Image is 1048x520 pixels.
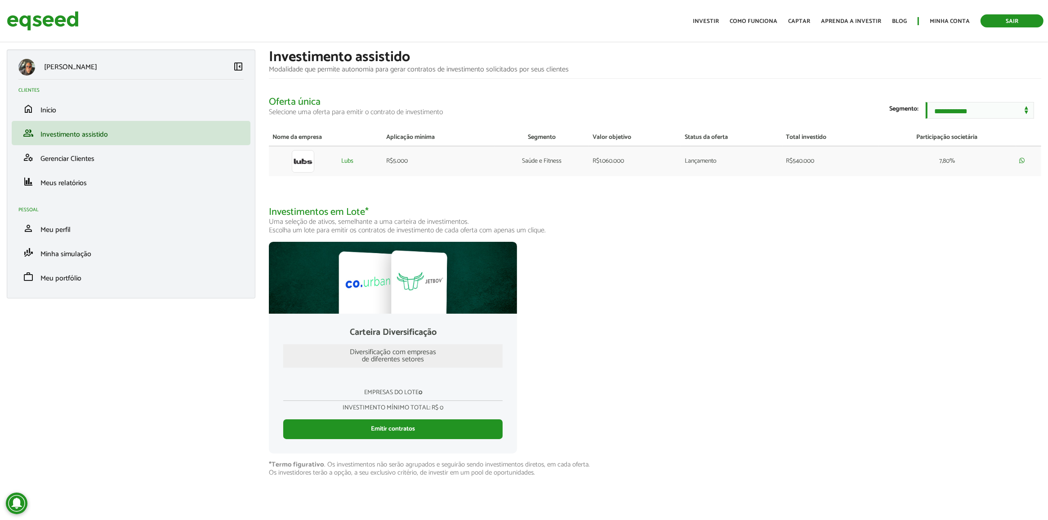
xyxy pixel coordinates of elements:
[341,158,353,164] a: Lubs
[12,265,250,289] li: Meu portfólio
[40,104,56,116] span: Início
[783,146,879,176] td: R$540.000
[269,97,1041,116] h2: Oferta única
[23,223,34,234] span: person
[879,146,1016,176] td: 7,80%
[18,223,244,234] a: personMeu perfil
[930,18,970,24] a: Minha conta
[18,152,244,163] a: manage_accountsGerenciar Clientes
[269,461,1041,477] p: . Os investimentos não serão agrupados e seguirão sendo investimentos diretos, em cada oferta. Os...
[233,61,244,74] a: Colapsar menu
[821,18,881,24] a: Aprenda a investir
[18,207,250,213] h2: Pessoal
[18,176,244,187] a: financeMeus relatórios
[730,18,777,24] a: Como funciona
[269,218,1041,235] p: Uma seleção de ativos, semelhante a uma carteira de investimentos. Escolha um lote para emitir os...
[23,103,34,114] span: home
[18,247,244,258] a: finance_modeMinha simulação
[589,129,681,146] th: Valor objetivo
[383,146,495,176] td: R$5.000
[892,18,907,24] a: Blog
[283,344,503,368] div: Diversificação com empresas de diferentes setores
[693,18,719,24] a: Investir
[783,129,879,146] th: Total investido
[18,88,250,93] h2: Clientes
[18,271,244,282] a: workMeu portfólio
[495,146,589,176] td: Saúde e Fitness
[269,49,1041,65] h1: Investimento assistido
[269,459,324,470] strong: *Termo figurativo
[12,169,250,194] li: Meus relatórios
[23,128,34,138] span: group
[1020,157,1025,164] a: Compartilhar rodada por whatsapp
[383,129,495,146] th: Aplicação mínima
[283,404,503,412] p: Investimento mínimo total: R$ 0
[12,121,250,145] li: Investimento assistido
[283,328,503,337] div: Carteira Diversificação
[495,129,589,146] th: Segmento
[40,153,94,165] span: Gerenciar Clientes
[283,419,503,439] a: Emitir contratos
[40,224,71,236] span: Meu perfil
[681,146,782,176] td: Lançamento
[40,177,87,189] span: Meus relatórios
[419,387,422,398] strong: 0
[23,247,34,258] span: finance_mode
[889,106,919,112] label: Segmento:
[788,18,810,24] a: Captar
[681,129,782,146] th: Status da oferta
[12,97,250,121] li: Início
[7,9,79,33] img: EqSeed
[12,240,250,265] li: Minha simulação
[40,248,91,260] span: Minha simulação
[233,61,244,72] span: left_panel_close
[269,108,1041,116] p: Selecione uma oferta para emitir o contrato de investimento
[589,146,681,176] td: R$1.060.000
[12,145,250,169] li: Gerenciar Clientes
[283,389,503,397] p: Empresas do lote
[40,129,108,141] span: Investimento assistido
[18,128,244,138] a: groupInvestimento assistido
[23,152,34,163] span: manage_accounts
[269,129,383,146] th: Nome da empresa
[12,216,250,240] li: Meu perfil
[40,272,81,284] span: Meu portfólio
[23,176,34,187] span: finance
[981,14,1044,27] a: Sair
[879,129,1016,146] th: Participação societária
[269,207,1041,235] h2: Investimentos em Lote*
[23,271,34,282] span: work
[44,63,97,71] p: [PERSON_NAME]
[18,103,244,114] a: homeInício
[269,65,1041,74] p: Modalidade que permite autonomia para gerar contratos de investimento solicitados por seus clientes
